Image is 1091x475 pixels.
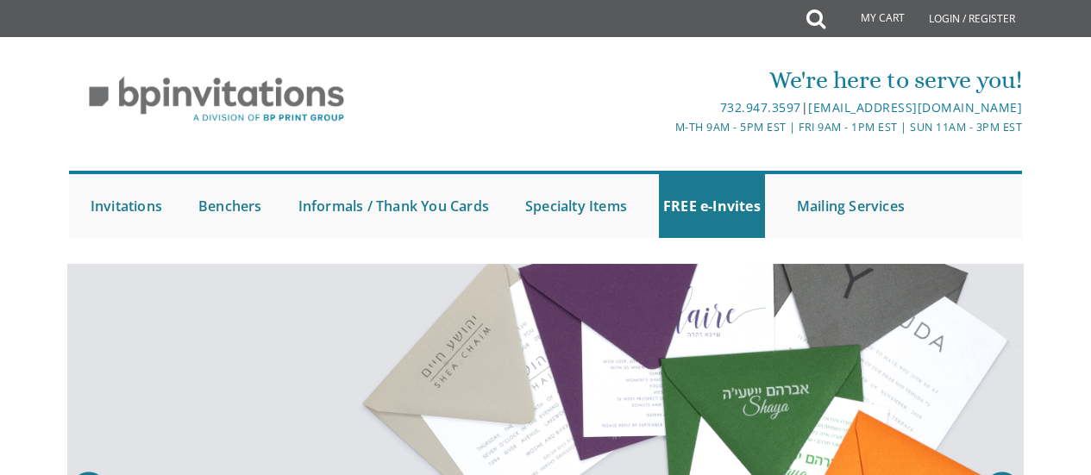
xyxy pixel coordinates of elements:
a: Benchers [194,174,266,238]
img: BP Invitation Loft [69,64,365,135]
a: FREE e-Invites [659,174,765,238]
a: Specialty Items [521,174,631,238]
iframe: chat widget [984,367,1091,449]
a: Invitations [86,174,166,238]
div: | [387,97,1022,118]
a: Mailing Services [793,174,909,238]
a: My Cart [824,2,917,36]
div: M-Th 9am - 5pm EST | Fri 9am - 1pm EST | Sun 11am - 3pm EST [387,118,1022,136]
div: We're here to serve you! [387,63,1022,97]
a: 732.947.3597 [720,99,801,116]
a: Informals / Thank You Cards [294,174,493,238]
a: [EMAIL_ADDRESS][DOMAIN_NAME] [808,99,1022,116]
